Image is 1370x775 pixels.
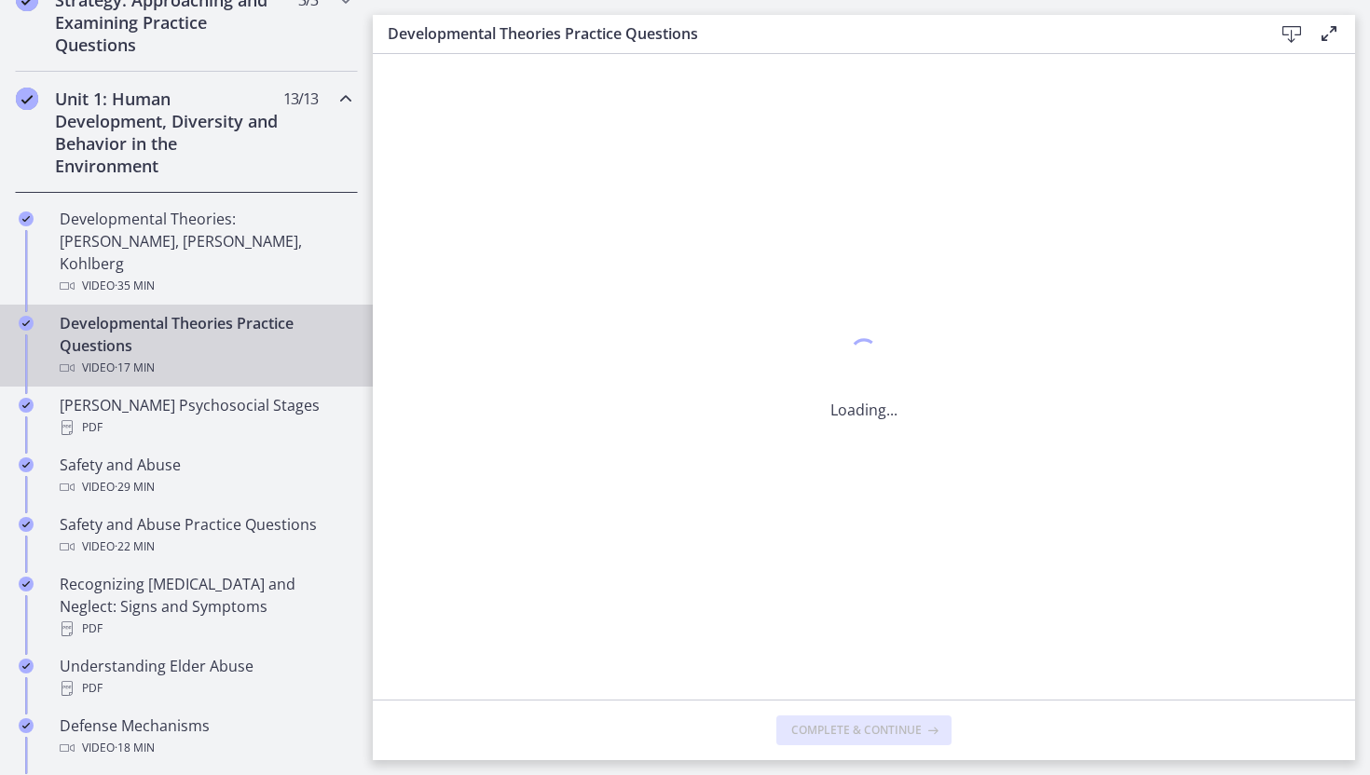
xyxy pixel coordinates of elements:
div: Understanding Elder Abuse [60,655,350,700]
div: Video [60,536,350,558]
div: Video [60,476,350,498]
button: Complete & continue [776,715,952,745]
span: Complete & continue [791,723,922,738]
span: 13 / 13 [283,88,318,110]
i: Completed [19,398,34,413]
div: PDF [60,618,350,640]
span: · 29 min [115,476,155,498]
span: · 18 min [115,737,155,759]
h3: Developmental Theories Practice Questions [388,22,1243,45]
div: PDF [60,677,350,700]
div: Safety and Abuse Practice Questions [60,513,350,558]
div: Recognizing [MEDICAL_DATA] and Neglect: Signs and Symptoms [60,573,350,640]
span: · 22 min [115,536,155,558]
div: Defense Mechanisms [60,714,350,759]
i: Completed [19,577,34,591]
div: Video [60,737,350,759]
div: PDF [60,416,350,439]
i: Completed [19,517,34,532]
div: Safety and Abuse [60,454,350,498]
span: · 35 min [115,275,155,297]
div: [PERSON_NAME] Psychosocial Stages [60,394,350,439]
i: Completed [19,211,34,226]
i: Completed [19,659,34,673]
span: · 17 min [115,357,155,379]
p: Loading... [830,399,897,421]
div: Developmental Theories Practice Questions [60,312,350,379]
div: Video [60,357,350,379]
div: Video [60,275,350,297]
i: Completed [19,457,34,472]
i: Completed [19,718,34,733]
i: Completed [19,316,34,331]
div: 1 [830,333,897,376]
i: Completed [16,88,38,110]
h2: Unit 1: Human Development, Diversity and Behavior in the Environment [55,88,282,177]
div: Developmental Theories: [PERSON_NAME], [PERSON_NAME], Kohlberg [60,208,350,297]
